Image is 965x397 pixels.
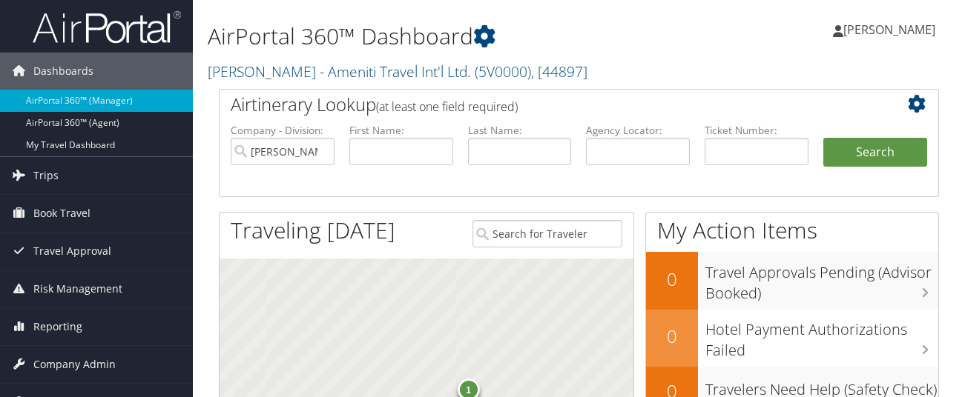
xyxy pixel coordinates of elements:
[208,21,702,52] h1: AirPortal 360™ Dashboard
[33,308,82,345] span: Reporting
[531,61,587,81] span: , [ 44897 ]
[33,233,111,270] span: Travel Approval
[472,220,623,247] input: Search for Traveler
[843,21,935,38] span: [PERSON_NAME]
[833,7,950,52] a: [PERSON_NAME]
[586,123,690,138] label: Agency Locator:
[349,123,453,138] label: First Name:
[33,53,93,90] span: Dashboards
[646,310,938,367] a: 0Hotel Payment Authorizations Failed
[33,195,90,232] span: Book Travel
[646,215,938,246] h1: My Action Items
[33,270,122,307] span: Risk Management
[231,123,335,138] label: Company - Division:
[705,255,938,304] h3: Travel Approvals Pending (Advisor Booked)
[33,346,116,383] span: Company Admin
[823,138,927,167] button: Search
[468,123,572,138] label: Last Name:
[646,324,698,349] h2: 0
[475,61,531,81] span: ( 5V0000 )
[208,61,587,81] a: [PERSON_NAME] - Ameniti Travel Int'l Ltd.
[33,157,59,194] span: Trips
[376,99,518,115] span: (at least one field required)
[231,92,867,117] h2: Airtinerary Lookup
[705,123,808,138] label: Ticket Number:
[646,252,938,309] a: 0Travel Approvals Pending (Advisor Booked)
[646,267,698,292] h2: 0
[231,215,395,246] h1: Traveling [DATE]
[705,312,938,361] h3: Hotel Payment Authorizations Failed
[33,10,181,44] img: airportal-logo.png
